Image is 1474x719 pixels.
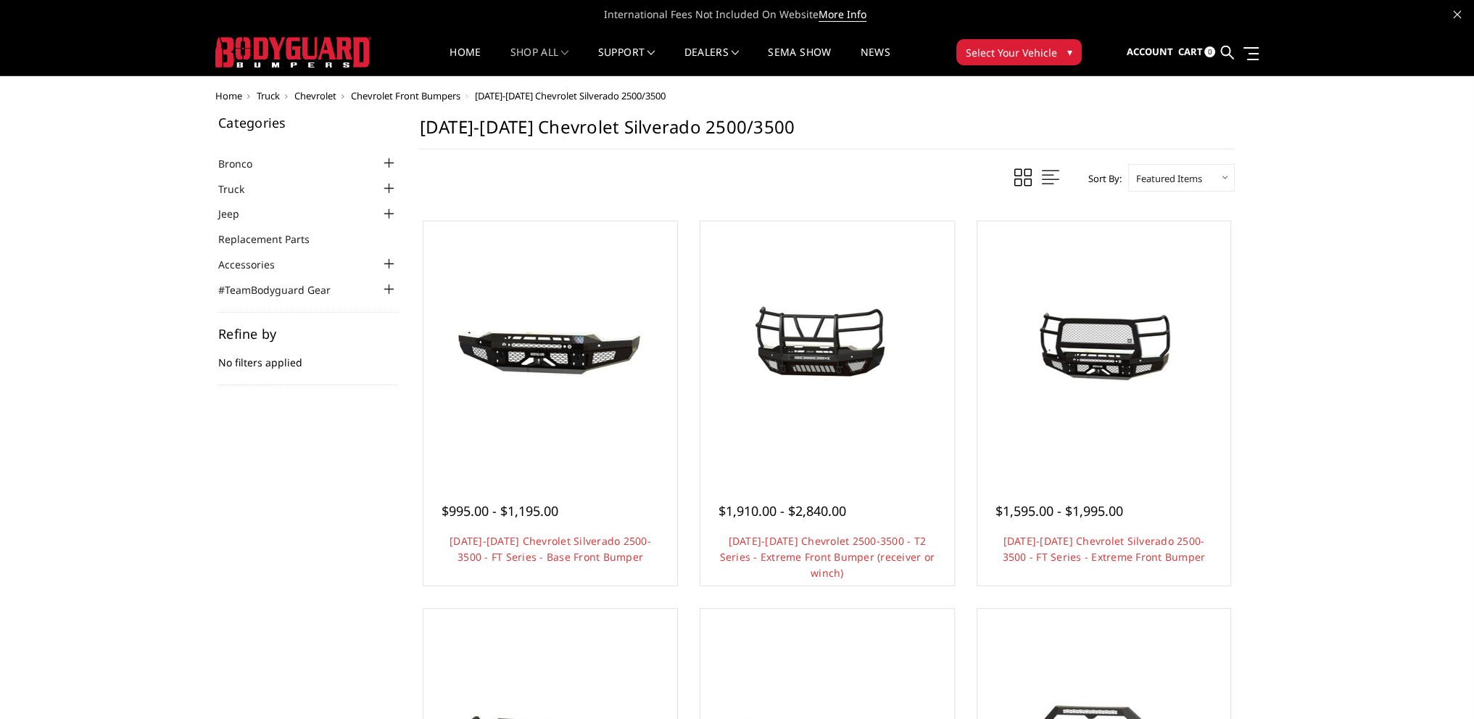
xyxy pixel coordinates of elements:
span: $995.00 - $1,195.00 [442,502,558,519]
span: $1,595.00 - $1,995.00 [995,502,1123,519]
a: 2020-2023 Chevrolet 2500-3500 - T2 Series - Extreme Front Bumper (receiver or winch) 2020-2023 Ch... [704,225,951,472]
span: [DATE]-[DATE] Chevrolet Silverado 2500/3500 [475,89,666,102]
a: News [860,47,890,75]
button: Select Your Vehicle [956,39,1082,65]
a: More Info [819,7,866,22]
label: Sort By: [1080,168,1122,189]
span: Select Your Vehicle [966,45,1057,60]
a: Support [598,47,655,75]
a: 2020-2023 Chevrolet Silverado 2500-3500 - FT Series - Base Front Bumper 2020-2023 Chevrolet Silve... [427,225,674,472]
a: #TeamBodyguard Gear [218,282,349,297]
iframe: Chat Widget [1401,649,1474,719]
a: Dealers [684,47,740,75]
h1: [DATE]-[DATE] Chevrolet Silverado 2500/3500 [420,116,1235,149]
a: Chevrolet [294,89,336,102]
img: BODYGUARD BUMPERS [215,37,371,67]
a: Account [1126,33,1172,72]
a: Home [215,89,242,102]
a: Home [450,47,481,75]
a: shop all [510,47,569,75]
a: Chevrolet Front Bumpers [351,89,460,102]
span: $1,910.00 - $2,840.00 [719,502,846,519]
a: Jeep [218,206,257,221]
span: ▾ [1067,44,1072,59]
a: Truck [218,181,262,197]
a: SEMA Show [768,47,831,75]
span: 0 [1204,46,1215,57]
h5: Refine by [218,327,398,340]
a: Cart 0 [1177,33,1215,72]
a: [DATE]-[DATE] Chevrolet 2500-3500 - T2 Series - Extreme Front Bumper (receiver or winch) [719,534,935,580]
a: 2020-2023 Chevrolet Silverado 2500-3500 - FT Series - Extreme Front Bumper 2020-2023 Chevrolet Si... [981,225,1227,472]
span: Cart [1177,45,1202,58]
a: [DATE]-[DATE] Chevrolet Silverado 2500-3500 - FT Series - Base Front Bumper [450,534,651,564]
a: Replacement Parts [218,231,328,247]
a: Accessories [218,257,293,272]
a: Bronco [218,156,270,171]
span: Account [1126,45,1172,58]
a: Truck [257,89,280,102]
h5: Categories [218,116,398,129]
a: [DATE]-[DATE] Chevrolet Silverado 2500-3500 - FT Series - Extreme Front Bumper [1003,534,1206,564]
div: No filters applied [218,327,398,385]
